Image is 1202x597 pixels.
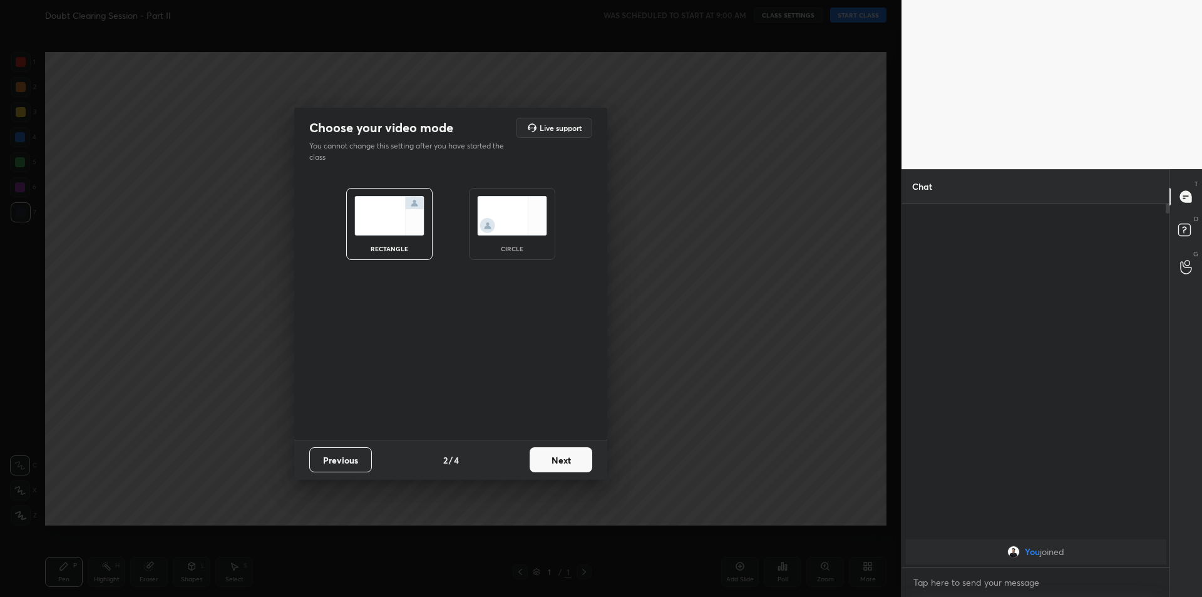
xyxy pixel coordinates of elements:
p: You cannot change this setting after you have started the class [309,140,512,163]
img: a23c7d1b6cba430992ed97ba714bd577.jpg [1007,546,1020,558]
h4: 4 [454,454,459,467]
h2: Choose your video mode [309,120,453,136]
button: Next [530,447,592,472]
img: circleScreenIcon.acc0effb.svg [477,196,547,236]
h4: / [449,454,453,467]
span: joined [1040,547,1064,557]
div: rectangle [364,246,414,252]
p: D [1194,214,1198,224]
p: Chat [902,170,942,203]
h4: 2 [443,454,448,467]
img: normalScreenIcon.ae25ed63.svg [354,196,424,236]
h5: Live support [540,124,582,132]
p: G [1193,249,1198,259]
span: You [1025,547,1040,557]
div: grid [902,537,1169,567]
div: circle [487,246,537,252]
p: T [1194,179,1198,189]
button: Previous [309,447,372,472]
